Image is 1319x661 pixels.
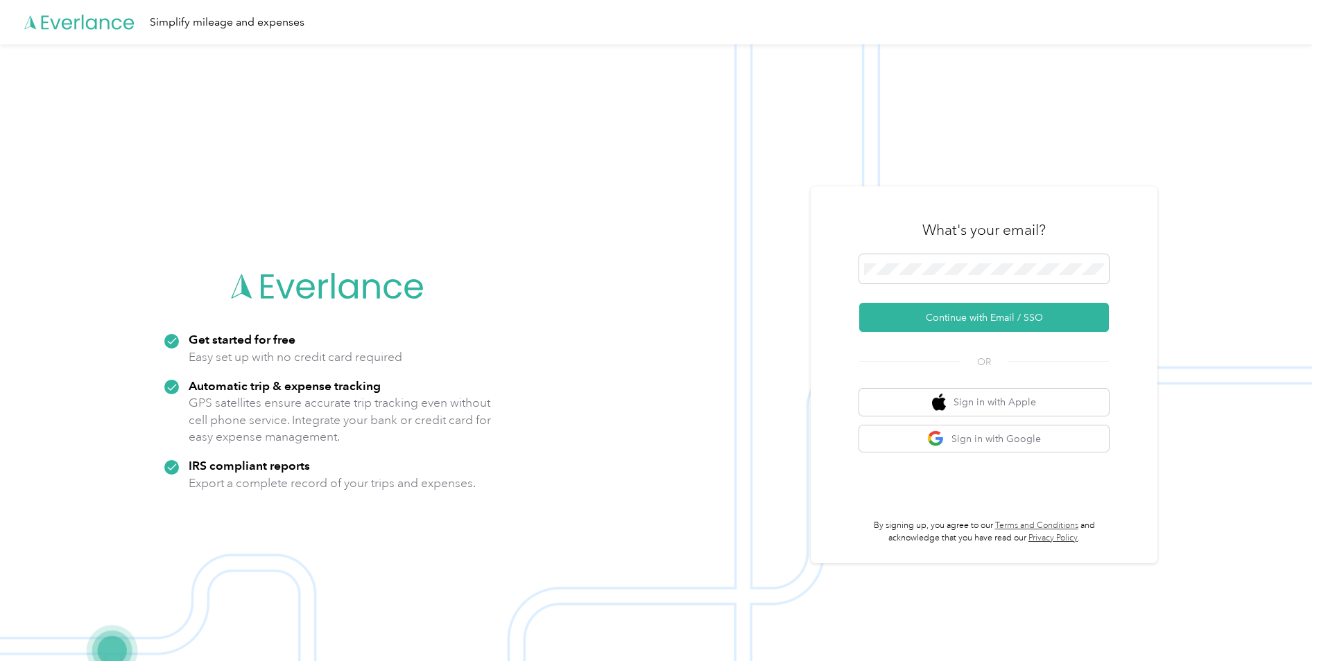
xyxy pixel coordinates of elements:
[189,458,310,473] strong: IRS compliant reports
[859,389,1109,416] button: apple logoSign in with Apple
[189,378,381,393] strong: Automatic trip & expense tracking
[189,349,402,366] p: Easy set up with no credit card required
[1028,533,1078,543] a: Privacy Policy
[189,332,295,346] strong: Get started for free
[859,425,1109,452] button: google logoSign in with Google
[927,430,945,448] img: google logo
[932,394,946,411] img: apple logo
[922,220,1046,240] h3: What's your email?
[150,14,304,31] div: Simplify mileage and expenses
[859,520,1109,544] p: By signing up, you agree to our and acknowledge that you have read our .
[189,475,476,492] p: Export a complete record of your trips and expenses.
[995,520,1078,531] a: Terms and Conditions
[960,355,1008,369] span: OR
[189,394,492,446] p: GPS satellites ensure accurate trip tracking even without cell phone service. Integrate your bank...
[859,303,1109,332] button: Continue with Email / SSO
